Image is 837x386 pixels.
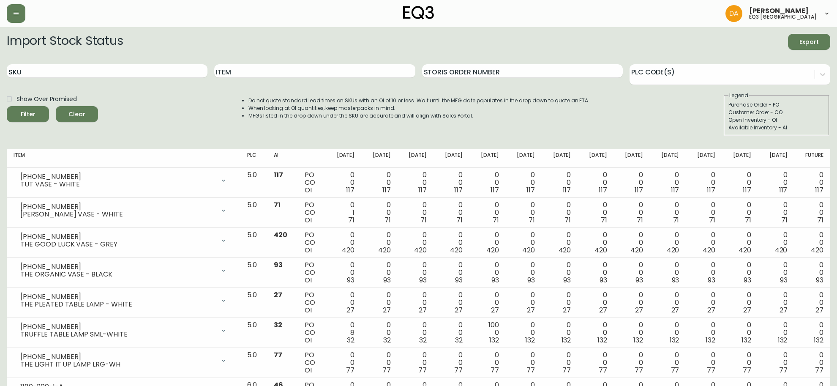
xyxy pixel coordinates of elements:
[725,5,742,22] img: dd1a7e8db21a0ac8adbf82b84ca05374
[305,201,319,224] div: PO CO
[729,291,751,314] div: 0 0
[419,335,427,345] span: 32
[801,351,823,374] div: 0 0
[14,351,234,370] div: [PHONE_NUMBER]THE LIGHT IT UP LAMP LRG-WH
[729,321,751,344] div: 0 0
[404,351,427,374] div: 0 0
[403,6,434,19] img: logo
[765,291,787,314] div: 0 0
[240,168,267,198] td: 5.0
[513,291,535,314] div: 0 0
[630,245,643,255] span: 420
[765,261,787,284] div: 0 0
[743,305,751,315] span: 27
[56,106,98,122] button: Clear
[584,201,607,224] div: 0 0
[621,321,643,344] div: 0 0
[368,291,390,314] div: 0 0
[20,353,215,361] div: [PHONE_NUMBER]
[621,261,643,284] div: 0 0
[578,149,613,168] th: [DATE]
[342,245,354,255] span: 420
[20,271,215,278] div: THE ORGANIC VASE - BLACK
[693,321,715,344] div: 0 0
[274,320,282,330] span: 32
[657,171,679,194] div: 0 0
[671,365,679,375] span: 77
[637,215,643,225] span: 71
[240,258,267,288] td: 5.0
[584,321,607,344] div: 0 0
[404,231,427,254] div: 0 0
[506,149,542,168] th: [DATE]
[794,149,830,168] th: Future
[780,305,788,315] span: 27
[383,335,391,345] span: 32
[742,335,751,345] span: 132
[729,231,751,254] div: 0 0
[801,261,823,284] div: 0 0
[584,171,607,194] div: 0 0
[240,348,267,378] td: 5.0
[707,185,715,195] span: 117
[368,231,390,254] div: 0 0
[240,228,267,258] td: 5.0
[693,351,715,374] div: 0 0
[728,116,825,124] div: Open Inventory - OI
[240,318,267,348] td: 5.0
[418,185,427,195] span: 117
[693,261,715,284] div: 0 0
[404,201,427,224] div: 0 0
[526,365,535,375] span: 77
[815,185,823,195] span: 117
[693,231,715,254] div: 0 0
[414,245,427,255] span: 420
[476,291,499,314] div: 0 0
[305,215,312,225] span: OI
[758,149,794,168] th: [DATE]
[274,350,282,360] span: 77
[7,106,49,122] button: Filter
[584,351,607,374] div: 0 0
[599,185,607,195] span: 117
[801,231,823,254] div: 0 0
[248,112,590,120] li: MFGs listed in the drop down under the SKU are accurate and will align with Sales Portal.
[765,231,787,254] div: 0 0
[765,351,787,374] div: 0 0
[469,149,505,168] th: [DATE]
[635,185,643,195] span: 117
[305,335,312,345] span: OI
[274,200,281,210] span: 71
[729,351,751,374] div: 0 0
[708,275,715,285] span: 93
[20,323,215,331] div: [PHONE_NUMBER]
[601,215,607,225] span: 71
[513,351,535,374] div: 0 0
[368,261,390,284] div: 0 0
[765,201,787,224] div: 0 0
[378,245,391,255] span: 420
[274,170,283,180] span: 117
[404,171,427,194] div: 0 0
[418,365,427,375] span: 77
[440,231,463,254] div: 0 0
[20,331,215,338] div: TRUFFLE TABLE LAMP SML-WHITE
[361,149,397,168] th: [DATE]
[305,185,312,195] span: OI
[7,34,123,50] h2: Import Stock Status
[346,305,354,315] span: 27
[765,321,787,344] div: 0 0
[454,185,463,195] span: 117
[795,37,823,47] span: Export
[563,275,571,285] span: 93
[513,171,535,194] div: 0 0
[348,215,354,225] span: 71
[398,149,433,168] th: [DATE]
[14,201,234,220] div: [PHONE_NUMBER][PERSON_NAME] VASE - WHITE
[440,171,463,194] div: 0 0
[621,291,643,314] div: 0 0
[657,231,679,254] div: 0 0
[670,335,679,345] span: 132
[404,291,427,314] div: 0 0
[419,275,427,285] span: 93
